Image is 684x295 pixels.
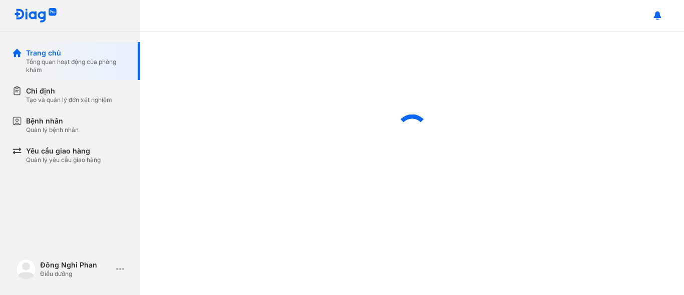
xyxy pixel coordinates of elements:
div: Quản lý yêu cầu giao hàng [26,156,101,164]
div: Điều dưỡng [40,270,112,278]
div: Trang chủ [26,48,128,58]
div: Quản lý bệnh nhân [26,126,79,134]
div: Đông Nghi Phan [40,260,112,270]
img: logo [16,259,36,279]
div: Bệnh nhân [26,116,79,126]
img: logo [14,8,57,23]
div: Tổng quan hoạt động của phòng khám [26,58,128,74]
div: Chỉ định [26,86,112,96]
div: Tạo và quản lý đơn xét nghiệm [26,96,112,104]
div: Yêu cầu giao hàng [26,146,101,156]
